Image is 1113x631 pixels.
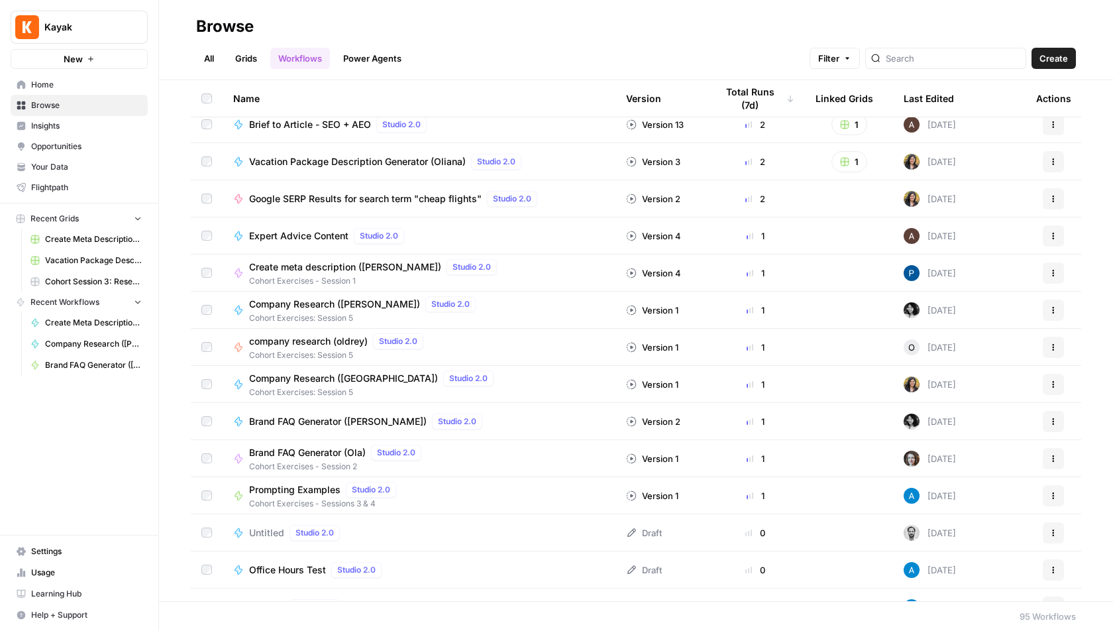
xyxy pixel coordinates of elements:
[11,156,148,178] a: Your Data
[249,118,371,131] span: Brief to Article - SEO + AEO
[233,154,605,170] a: Vacation Package Description Generator (Oliana)Studio 2.0
[45,276,142,288] span: Cohort Session 3: Research, Writing Rules, and Avoiding AI Speak
[438,416,476,428] span: Studio 2.0
[382,119,421,131] span: Studio 2.0
[233,599,605,615] a: UntitledStudio 2.0
[11,292,148,312] button: Recent Workflows
[810,48,860,69] button: Filter
[904,562,956,578] div: [DATE]
[626,452,678,465] div: Version 1
[227,48,265,69] a: Grids
[904,599,956,615] div: [DATE]
[352,484,390,496] span: Studio 2.0
[626,378,678,391] div: Version 1
[249,601,284,614] span: Untitled
[233,333,605,361] a: company research (oldrey)Studio 2.0Cohort Exercises: Session 5
[270,48,330,69] a: Workflows
[716,341,794,354] div: 1
[233,228,605,244] a: Expert Advice ContentStudio 2.0
[249,260,441,274] span: Create meta description ([PERSON_NAME])
[31,609,142,621] span: Help + Support
[377,447,415,459] span: Studio 2.0
[904,451,920,467] img: rz7p8tmnmqi1pt4pno23fskyt2v8
[30,213,79,225] span: Recent Grids
[249,563,326,577] span: Office Hours Test
[233,562,605,578] a: Office Hours TestStudio 2.0
[233,117,605,133] a: Brief to Article - SEO + AEOStudio 2.0
[716,415,794,428] div: 1
[626,192,680,205] div: Version 2
[716,229,794,243] div: 1
[904,117,956,133] div: [DATE]
[295,601,334,613] span: Studio 2.0
[233,371,605,398] a: Company Research ([GEOGRAPHIC_DATA])Studio 2.0Cohort Exercises: Session 5
[11,11,148,44] button: Workspace: Kayak
[11,74,148,95] a: Home
[249,415,427,428] span: Brand FAQ Generator ([PERSON_NAME])
[64,52,83,66] span: New
[452,261,491,273] span: Studio 2.0
[626,118,684,131] div: Version 13
[196,48,222,69] a: All
[233,445,605,473] a: Brand FAQ Generator (Ola)Studio 2.0Cohort Exercises - Session 2
[249,386,499,398] span: Cohort Exercises: Session 5
[11,209,148,229] button: Recent Grids
[904,117,920,133] img: wtbmvrjo3qvncyiyitl6zoukl9gz
[477,156,515,168] span: Studio 2.0
[626,489,678,502] div: Version 1
[31,182,142,194] span: Flightpath
[716,526,794,540] div: 0
[249,349,429,361] span: Cohort Exercises: Session 5
[249,372,438,385] span: Company Research ([GEOGRAPHIC_DATA])
[904,191,956,207] div: [DATE]
[249,192,482,205] span: Google SERP Results for search term "cheap flights"
[233,414,605,430] a: Brand FAQ Generator ([PERSON_NAME])Studio 2.0
[30,296,99,308] span: Recent Workflows
[904,599,920,615] img: o3cqybgnmipr355j8nz4zpq1mc6x
[11,562,148,583] a: Usage
[25,355,148,376] a: Brand FAQ Generator ([PERSON_NAME])
[249,461,427,473] span: Cohort Exercises - Session 2
[45,359,142,371] span: Brand FAQ Generator ([PERSON_NAME])
[904,339,956,355] div: [DATE]
[249,229,348,243] span: Expert Advice Content
[379,335,417,347] span: Studio 2.0
[11,115,148,137] a: Insights
[295,527,334,539] span: Studio 2.0
[449,373,488,384] span: Studio 2.0
[716,378,794,391] div: 1
[233,191,605,207] a: Google SERP Results for search term "cheap flights"Studio 2.0
[904,562,920,578] img: o3cqybgnmipr355j8nz4zpq1mc6x
[1020,610,1076,623] div: 95 Workflows
[904,414,956,430] div: [DATE]
[716,489,794,502] div: 1
[904,154,956,170] div: [DATE]
[45,233,142,245] span: Create Meta Description ([PERSON_NAME]) Grid
[25,250,148,271] a: Vacation Package Description Generator ([PERSON_NAME]) Grid
[11,583,148,604] a: Learning Hub
[31,99,142,111] span: Browse
[904,488,920,504] img: o3cqybgnmipr355j8nz4zpq1mc6x
[831,151,867,172] button: 1
[716,563,794,577] div: 0
[233,80,605,117] div: Name
[45,317,142,329] span: Create Meta Description ([PERSON_NAME])
[904,451,956,467] div: [DATE]
[11,49,148,69] button: New
[716,80,794,117] div: Total Runs (7d)
[1032,48,1076,69] button: Create
[233,525,605,541] a: UntitledStudio 2.0
[11,541,148,562] a: Settings
[31,161,142,173] span: Your Data
[360,230,398,242] span: Studio 2.0
[25,333,148,355] a: Company Research ([PERSON_NAME])
[31,79,142,91] span: Home
[11,95,148,116] a: Browse
[249,155,466,168] span: Vacation Package Description Generator (Oliana)
[233,259,605,287] a: Create meta description ([PERSON_NAME])Studio 2.0Cohort Exercises - Session 1
[626,304,678,317] div: Version 1
[904,525,956,541] div: [DATE]
[335,48,409,69] a: Power Agents
[31,141,142,152] span: Opportunities
[904,525,920,541] img: lemk4kch0nuxk7w1xh7asgdteu4z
